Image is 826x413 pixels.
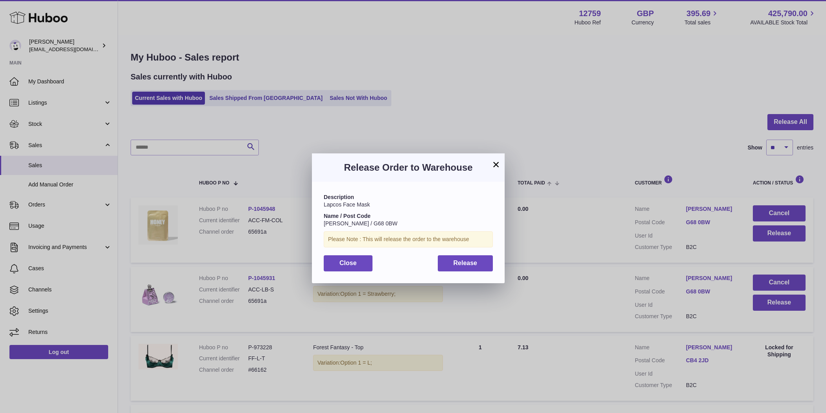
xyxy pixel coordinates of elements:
span: [PERSON_NAME] / G68 0BW [324,220,398,227]
button: Release [438,255,493,271]
strong: Description [324,194,354,200]
div: Please Note : This will release the order to the warehouse [324,231,493,247]
span: Release [454,260,478,266]
button: × [491,160,501,169]
h3: Release Order to Warehouse [324,161,493,174]
span: Close [339,260,357,266]
span: Lapcos Face Mask [324,201,370,208]
button: Close [324,255,372,271]
strong: Name / Post Code [324,213,371,219]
